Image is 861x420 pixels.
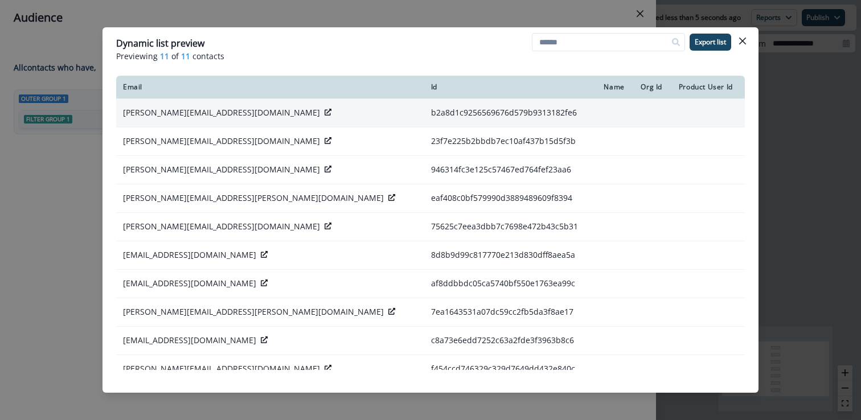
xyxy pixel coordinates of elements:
span: 11 [160,50,169,62]
p: [PERSON_NAME][EMAIL_ADDRESS][DOMAIN_NAME] [123,363,320,374]
p: [PERSON_NAME][EMAIL_ADDRESS][DOMAIN_NAME] [123,107,320,118]
div: Product User Id [679,83,738,92]
div: Email [123,83,417,92]
div: Org Id [641,83,665,92]
div: Name [604,83,627,92]
td: 7ea1643531a07dc59cc2fb5da3f8ae17 [424,298,597,326]
td: b2a8d1c9256569676d579b9313182fe6 [424,98,597,127]
span: 11 [181,50,190,62]
div: Id [431,83,591,92]
td: c8a73e6edd7252c63a2fde3f3963b8c6 [424,326,597,355]
p: [PERSON_NAME][EMAIL_ADDRESS][DOMAIN_NAME] [123,221,320,232]
p: Previewing of contacts [116,50,745,62]
td: f454ccd746329c329d7649dd432e840c [424,355,597,383]
button: Export list [690,34,731,51]
p: [EMAIL_ADDRESS][DOMAIN_NAME] [123,278,256,289]
p: [PERSON_NAME][EMAIL_ADDRESS][PERSON_NAME][DOMAIN_NAME] [123,192,384,204]
p: Dynamic list preview [116,36,204,50]
p: [PERSON_NAME][EMAIL_ADDRESS][DOMAIN_NAME] [123,135,320,147]
p: [EMAIL_ADDRESS][DOMAIN_NAME] [123,249,256,261]
td: eaf408c0bf579990d3889489609f8394 [424,184,597,212]
p: [PERSON_NAME][EMAIL_ADDRESS][DOMAIN_NAME] [123,164,320,175]
button: Close [733,32,752,50]
p: [PERSON_NAME][EMAIL_ADDRESS][PERSON_NAME][DOMAIN_NAME] [123,306,384,318]
td: 75625c7eea3dbb7c7698e472b43c5b31 [424,212,597,241]
td: af8ddbbdc05ca5740bf550e1763ea99c [424,269,597,298]
p: [EMAIL_ADDRESS][DOMAIN_NAME] [123,335,256,346]
td: 8d8b9d99c817770e213d830dff8aea5a [424,241,597,269]
p: Export list [695,38,726,46]
td: 946314fc3e125c57467ed764fef23aa6 [424,155,597,184]
td: 23f7e225b2bbdb7ec10af437b15d5f3b [424,127,597,155]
